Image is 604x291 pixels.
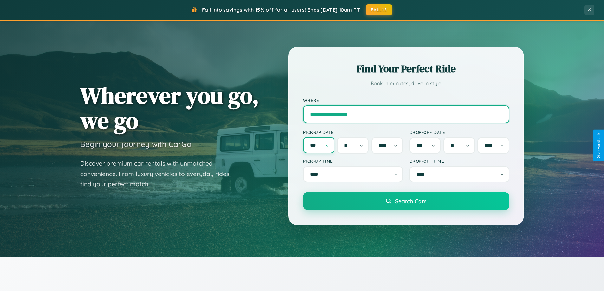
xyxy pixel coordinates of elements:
[366,4,392,15] button: FALL15
[80,139,192,149] h3: Begin your journey with CarGo
[303,62,509,76] h2: Find Your Perfect Ride
[80,158,239,189] p: Discover premium car rentals with unmatched convenience. From luxury vehicles to everyday rides, ...
[596,133,601,158] div: Give Feedback
[202,7,361,13] span: Fall into savings with 15% off for all users! Ends [DATE] 10am PT.
[395,198,426,205] span: Search Cars
[303,79,509,88] p: Book in minutes, drive in style
[80,83,259,133] h1: Wherever you go, we go
[303,98,509,103] label: Where
[409,130,509,135] label: Drop-off Date
[409,158,509,164] label: Drop-off Time
[303,158,403,164] label: Pick-up Time
[303,130,403,135] label: Pick-up Date
[303,192,509,210] button: Search Cars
